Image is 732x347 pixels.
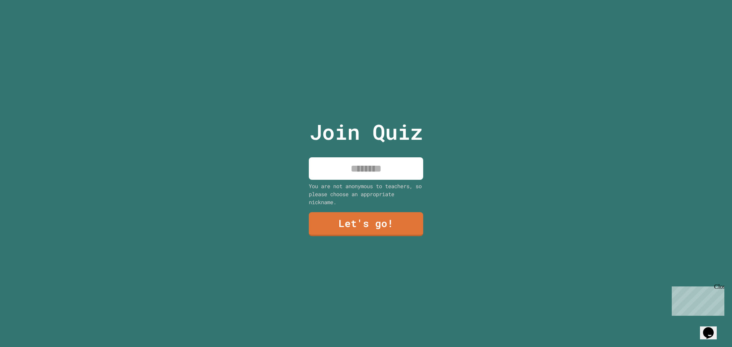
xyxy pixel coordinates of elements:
[309,182,423,206] div: You are not anonymous to teachers, so please choose an appropriate nickname.
[700,317,724,339] iframe: chat widget
[309,212,423,236] a: Let's go!
[669,283,724,316] iframe: chat widget
[310,116,423,148] p: Join Quiz
[3,3,53,48] div: Chat with us now!Close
